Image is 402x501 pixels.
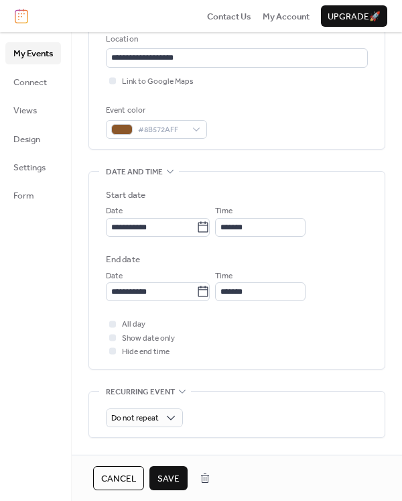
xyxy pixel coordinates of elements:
[328,10,381,23] span: Upgrade 🚀
[122,345,170,359] span: Hide end time
[13,161,46,174] span: Settings
[13,76,47,89] span: Connect
[5,99,61,121] a: Views
[106,33,365,46] div: Location
[13,133,40,146] span: Design
[106,205,123,218] span: Date
[138,123,186,137] span: #8B572AFF
[122,318,145,331] span: All day
[93,466,144,490] button: Cancel
[5,156,61,178] a: Settings
[106,104,204,117] div: Event color
[122,75,194,89] span: Link to Google Maps
[13,189,34,203] span: Form
[215,270,232,283] span: Time
[5,42,61,64] a: My Events
[106,188,145,202] div: Start date
[149,466,188,490] button: Save
[13,104,37,117] span: Views
[263,9,310,23] a: My Account
[106,385,175,398] span: Recurring event
[101,472,136,486] span: Cancel
[5,128,61,150] a: Design
[5,71,61,93] a: Connect
[111,410,159,426] span: Do not repeat
[106,166,163,179] span: Date and time
[106,270,123,283] span: Date
[15,9,28,23] img: logo
[321,5,387,27] button: Upgrade🚀
[207,10,251,23] span: Contact Us
[157,472,180,486] span: Save
[263,10,310,23] span: My Account
[13,47,53,60] span: My Events
[215,205,232,218] span: Time
[207,9,251,23] a: Contact Us
[106,253,140,266] div: End date
[5,184,61,206] a: Form
[122,332,175,345] span: Show date only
